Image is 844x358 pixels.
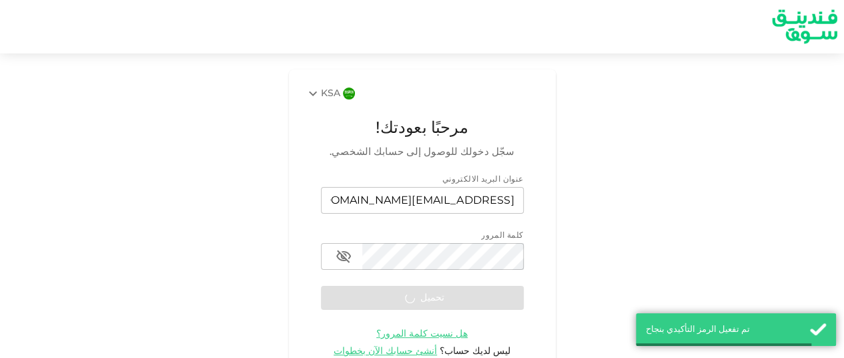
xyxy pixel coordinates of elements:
[343,87,355,100] img: flag-sa.b9a346574cdc8950dd34b50780441f57.svg
[376,329,468,339] a: هل نسيت كلمة المرور؟
[321,187,524,214] input: email
[305,85,340,102] div: KSA
[362,243,524,270] input: password
[442,176,524,184] span: عنوان البريد الالكتروني
[481,232,523,240] span: كلمة المرور
[376,329,468,339] span: هل نسيت كلمة المرور؟
[646,323,803,337] div: تم تفعيل الرمز التأكيدي بنجاح
[321,144,524,160] span: سجّل دخولك للوصول إلى حسابك الشخصي.
[765,1,844,52] a: logo
[321,116,524,142] span: مرحبًا بعودتك!
[440,347,510,356] span: ليس لديك حساب؟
